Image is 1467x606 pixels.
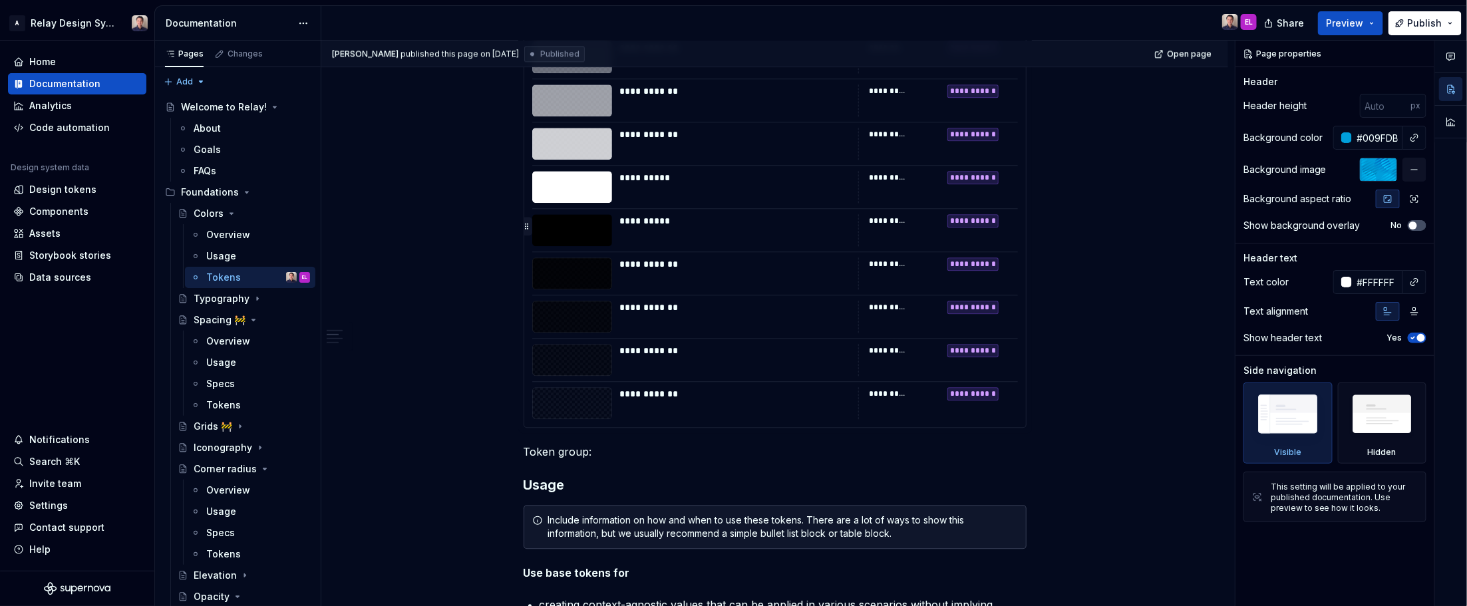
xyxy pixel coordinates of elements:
a: Settings [8,495,146,516]
a: Specs [185,373,315,394]
a: Open page [1150,45,1218,63]
div: Tokens [206,547,241,561]
div: Specs [206,526,235,539]
a: Spacing 🚧 [172,309,315,331]
div: Iconography [194,441,252,454]
button: Add [160,73,210,91]
div: Tokens [206,271,241,284]
a: Data sources [8,267,146,288]
div: Assets [29,227,61,240]
input: Auto [1360,94,1411,118]
div: Pages [165,49,204,59]
span: Preview [1327,17,1364,30]
div: FAQs [194,164,216,178]
a: Iconography [172,437,315,458]
div: published this page on [DATE] [401,49,519,59]
button: Contact support [8,517,146,538]
a: Overview [185,331,315,352]
a: Elevation [172,565,315,586]
div: Documentation [166,17,291,30]
label: No [1391,220,1402,231]
div: Contact support [29,521,104,534]
div: About [194,122,221,135]
div: Side navigation [1243,364,1317,377]
span: Share [1277,17,1304,30]
a: FAQs [172,160,315,182]
a: Home [8,51,146,73]
button: Publish [1388,11,1462,35]
span: Add [176,76,193,87]
button: Search ⌘K [8,451,146,472]
div: Header [1243,75,1277,88]
a: Storybook stories [8,245,146,266]
h3: Usage [524,476,1027,494]
a: Usage [185,501,315,522]
div: Background aspect ratio [1243,192,1352,206]
div: Usage [206,356,236,369]
a: Overview [185,480,315,501]
div: Elevation [194,569,237,582]
a: Typography [172,288,315,309]
div: Design system data [11,162,89,173]
a: Design tokens [8,179,146,200]
div: Usage [206,249,236,263]
a: Assets [8,223,146,244]
span: Published [540,49,579,59]
label: Yes [1387,333,1402,343]
div: Notifications [29,433,90,446]
div: Goals [194,143,221,156]
button: Share [1257,11,1313,35]
a: Specs [185,522,315,543]
button: ARelay Design SystemBobby Tan [3,9,152,37]
span: Publish [1408,17,1442,30]
div: Grids 🚧 [194,420,232,433]
div: Show header text [1243,331,1322,345]
button: Notifications [8,429,146,450]
a: Invite team [8,473,146,494]
div: Tokens [206,398,241,412]
div: Background color [1243,131,1323,144]
div: Show background overlay [1243,219,1361,232]
div: Design tokens [29,183,96,196]
div: Opacity [194,590,230,603]
div: Invite team [29,477,81,490]
a: Components [8,201,146,222]
button: Help [8,539,146,560]
div: Search ⌘K [29,455,80,468]
div: Colors [194,207,224,220]
div: Overview [206,228,250,241]
div: Settings [29,499,68,512]
a: TokensBobby TanEL [185,267,315,288]
a: Usage [185,352,315,373]
div: Relay Design System [31,17,116,30]
div: Visible [1274,447,1301,458]
div: Typography [194,292,249,305]
div: Header text [1243,251,1297,265]
div: EL [1245,17,1253,27]
div: Foundations [160,182,315,203]
div: Hidden [1368,447,1396,458]
div: A [9,15,25,31]
div: Hidden [1338,382,1427,464]
div: EL [303,271,307,284]
a: Documentation [8,73,146,94]
div: Help [29,543,51,556]
img: Bobby Tan [132,15,148,31]
input: Auto [1352,270,1403,294]
span: [PERSON_NAME] [332,49,399,59]
a: Code automation [8,117,146,138]
a: Analytics [8,95,146,116]
svg: Supernova Logo [44,582,110,595]
button: Preview [1318,11,1383,35]
a: About [172,118,315,139]
div: Overview [206,335,250,348]
div: Spacing 🚧 [194,313,245,327]
div: Changes [228,49,263,59]
img: Bobby Tan [286,272,297,283]
div: Usage [206,505,236,518]
div: Overview [206,484,250,497]
div: Analytics [29,99,72,112]
div: Background image [1243,163,1327,176]
div: Documentation [29,77,100,90]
